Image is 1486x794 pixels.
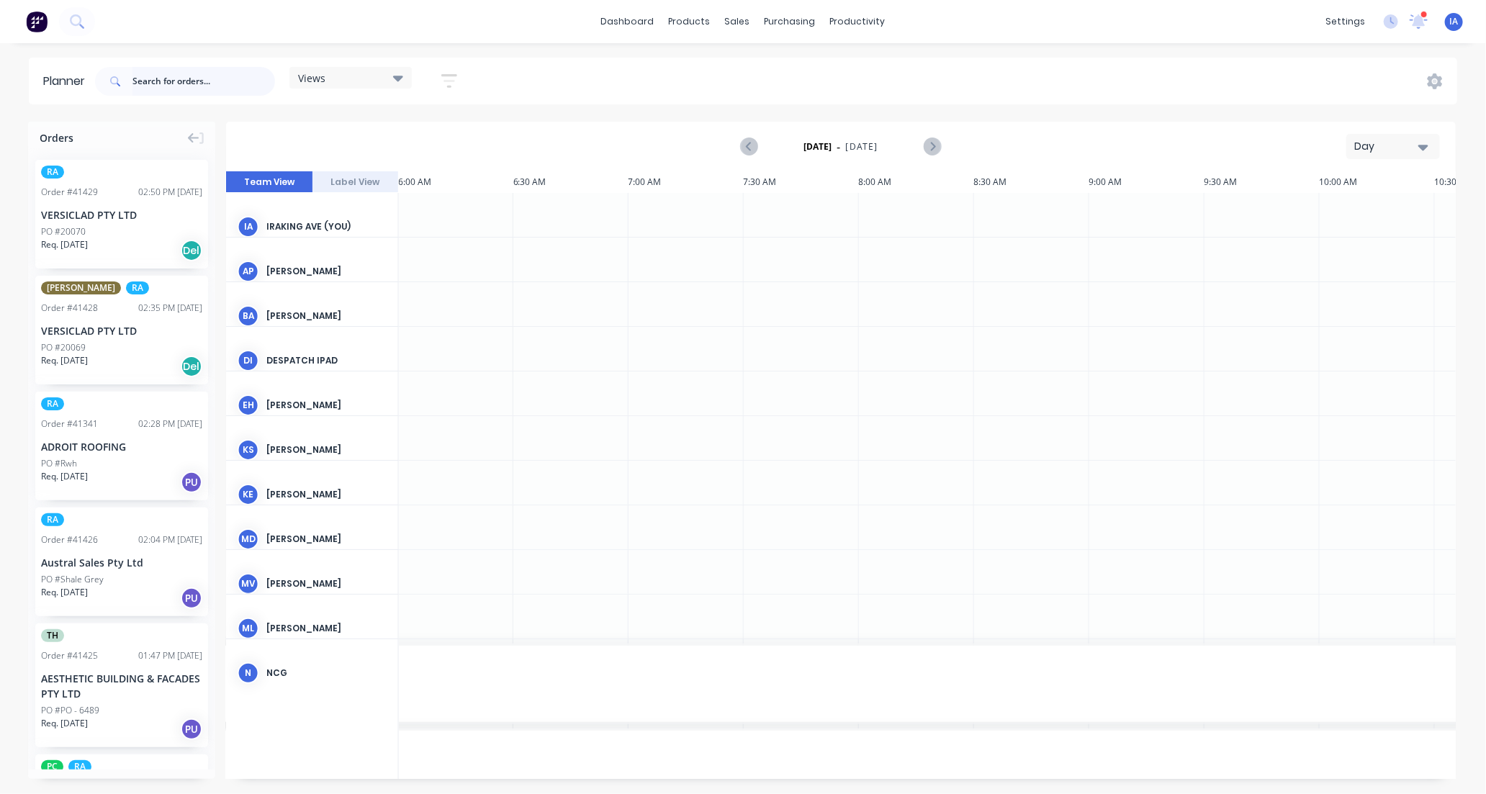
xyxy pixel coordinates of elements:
[43,73,92,90] div: Planner
[41,397,64,410] span: RA
[1354,139,1420,154] div: Day
[41,513,64,526] span: RA
[41,225,86,238] div: PO #20070
[41,354,88,367] span: Req. [DATE]
[41,629,64,642] span: TH
[266,622,387,635] div: [PERSON_NAME]
[513,171,629,193] div: 6:30 AM
[266,443,387,456] div: [PERSON_NAME]
[41,186,98,199] div: Order # 41429
[41,573,104,586] div: PO #Shale Grey
[1320,171,1435,193] div: 10:00 AM
[266,533,387,546] div: [PERSON_NAME]
[846,140,878,153] span: [DATE]
[1089,171,1204,193] div: 9:00 AM
[859,171,974,193] div: 8:00 AM
[181,587,202,609] div: PU
[41,555,202,570] div: Austral Sales Pty Ltd
[41,207,202,222] div: VERSICLAD PTY LTD
[238,573,259,595] div: MV
[1346,134,1440,159] button: Day
[924,137,940,155] button: Next page
[41,717,88,730] span: Req. [DATE]
[1318,11,1372,32] div: settings
[266,265,387,278] div: [PERSON_NAME]
[138,533,202,546] div: 02:04 PM [DATE]
[238,305,259,327] div: BA
[742,137,758,155] button: Previous page
[238,216,259,238] div: IA
[181,356,202,377] div: Del
[138,418,202,430] div: 02:28 PM [DATE]
[974,171,1089,193] div: 8:30 AM
[594,11,662,32] a: dashboard
[398,171,513,193] div: 6:00 AM
[718,11,757,32] div: sales
[181,240,202,261] div: Del
[266,354,387,367] div: Despatch Ipad
[238,394,259,416] div: EH
[41,649,98,662] div: Order # 41425
[41,457,77,470] div: PO #Rwh
[238,662,259,684] div: N
[238,484,259,505] div: KE
[138,302,202,315] div: 02:35 PM [DATE]
[41,671,202,701] div: AESTHETIC BUILDING & FACADES PTY LTD
[181,472,202,493] div: PU
[41,238,88,251] span: Req. [DATE]
[266,310,387,322] div: [PERSON_NAME]
[803,140,832,153] strong: [DATE]
[138,649,202,662] div: 01:47 PM [DATE]
[266,667,387,680] div: NCG
[757,11,823,32] div: purchasing
[662,11,718,32] div: products
[41,323,202,338] div: VERSICLAD PTY LTD
[41,166,64,179] span: RA
[126,281,149,294] span: RA
[266,220,387,233] div: Iraking Ave (You)
[41,586,88,599] span: Req. [DATE]
[238,528,259,550] div: MD
[41,281,121,294] span: [PERSON_NAME]
[1204,171,1320,193] div: 9:30 AM
[40,130,73,145] span: Orders
[26,11,48,32] img: Factory
[41,418,98,430] div: Order # 41341
[41,470,88,483] span: Req. [DATE]
[744,171,859,193] div: 7:30 AM
[266,488,387,501] div: [PERSON_NAME]
[181,718,202,740] div: PU
[41,302,98,315] div: Order # 41428
[238,350,259,371] div: DI
[41,341,86,354] div: PO #20069
[266,577,387,590] div: [PERSON_NAME]
[68,760,91,773] span: RA
[238,261,259,282] div: AP
[226,171,312,193] button: Team View
[823,11,893,32] div: productivity
[298,71,325,86] span: Views
[1450,15,1459,28] span: IA
[41,760,63,773] span: PC
[41,704,99,717] div: PO #PO - 6489
[312,171,399,193] button: Label View
[238,618,259,639] div: ML
[132,67,275,96] input: Search for orders...
[41,439,202,454] div: ADROIT ROOFING
[629,171,744,193] div: 7:00 AM
[41,533,98,546] div: Order # 41426
[138,186,202,199] div: 02:50 PM [DATE]
[837,138,841,155] span: -
[266,399,387,412] div: [PERSON_NAME]
[238,439,259,461] div: KS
